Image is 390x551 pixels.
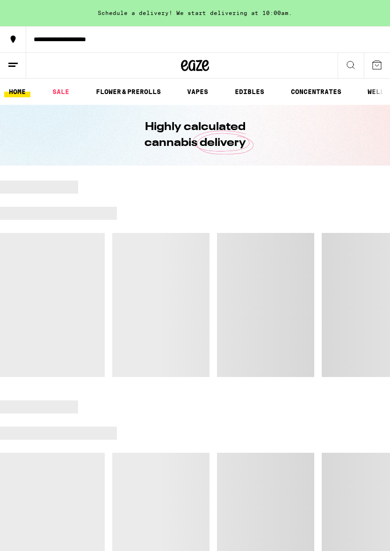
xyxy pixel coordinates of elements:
a: SALE [48,86,74,97]
h1: Highly calculated cannabis delivery [118,119,272,151]
a: EDIBLES [230,86,269,97]
a: VAPES [182,86,213,97]
a: HOME [4,86,30,97]
a: CONCENTRATES [286,86,346,97]
a: FLOWER & PREROLLS [91,86,166,97]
